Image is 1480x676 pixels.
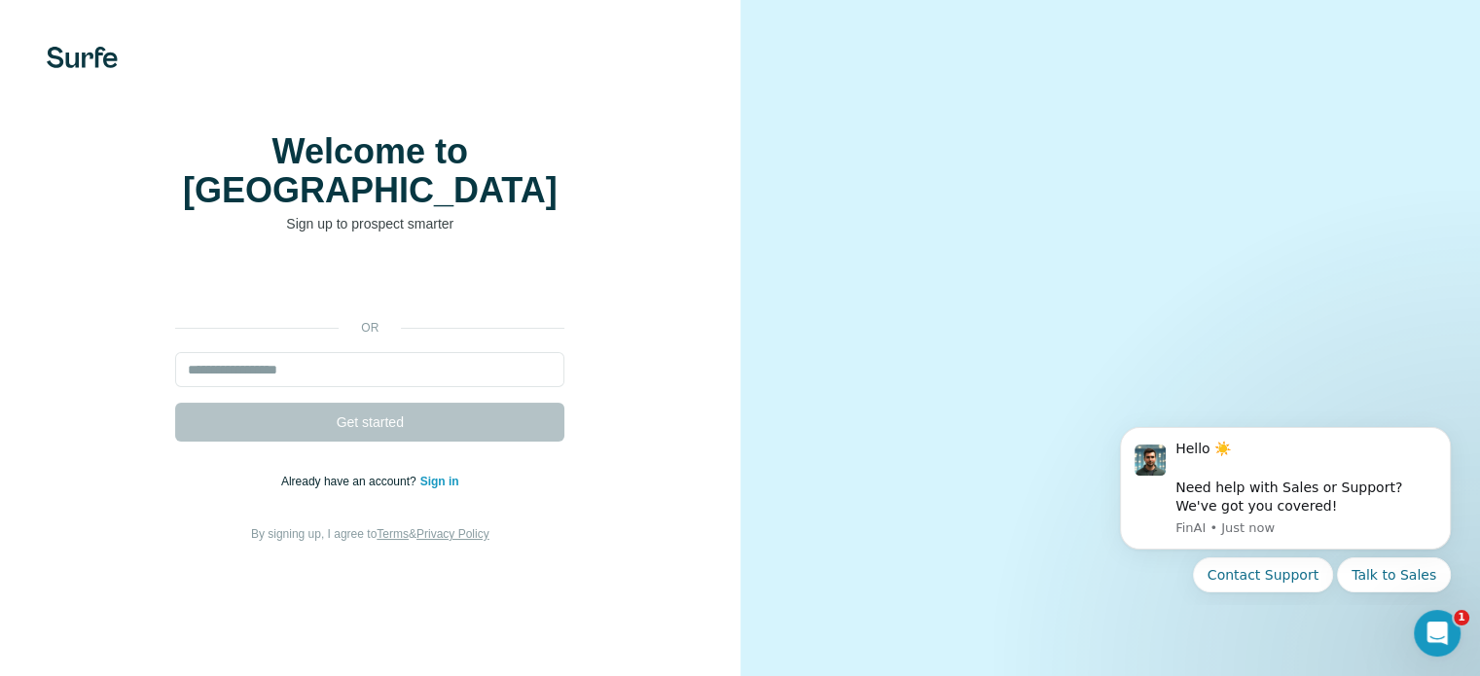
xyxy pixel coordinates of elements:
[1454,610,1469,625] span: 1
[416,527,489,541] a: Privacy Policy
[339,319,401,337] p: or
[175,132,564,210] h1: Welcome to [GEOGRAPHIC_DATA]
[1091,410,1480,604] iframe: Intercom notifications message
[377,527,409,541] a: Terms
[420,475,459,488] a: Sign in
[47,47,118,68] img: Surfe's logo
[281,475,420,488] span: Already have an account?
[251,527,489,541] span: By signing up, I agree to &
[1414,610,1461,657] iframe: Intercom live chat
[175,214,564,233] p: Sign up to prospect smarter
[165,263,574,305] iframe: Botão "Fazer login com o Google"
